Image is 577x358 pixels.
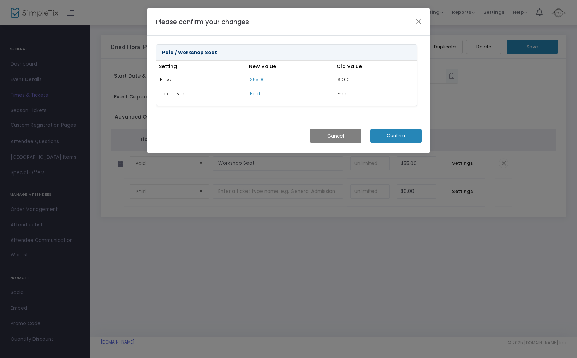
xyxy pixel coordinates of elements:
strong: Paid / Workshop Seat [162,49,217,56]
th: Old Value [334,61,417,73]
button: Close [414,17,423,26]
th: Setting [156,61,246,73]
td: Ticket Type [156,87,246,101]
button: Confirm [370,129,422,143]
td: Price [156,73,246,87]
td: $0.00 [334,73,417,87]
h4: Please confirm your changes [156,17,249,26]
td: Free [334,87,417,101]
td: $55.00 [246,73,334,87]
td: Paid [246,87,334,101]
button: Cancel [310,129,361,143]
th: New Value [246,61,334,73]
